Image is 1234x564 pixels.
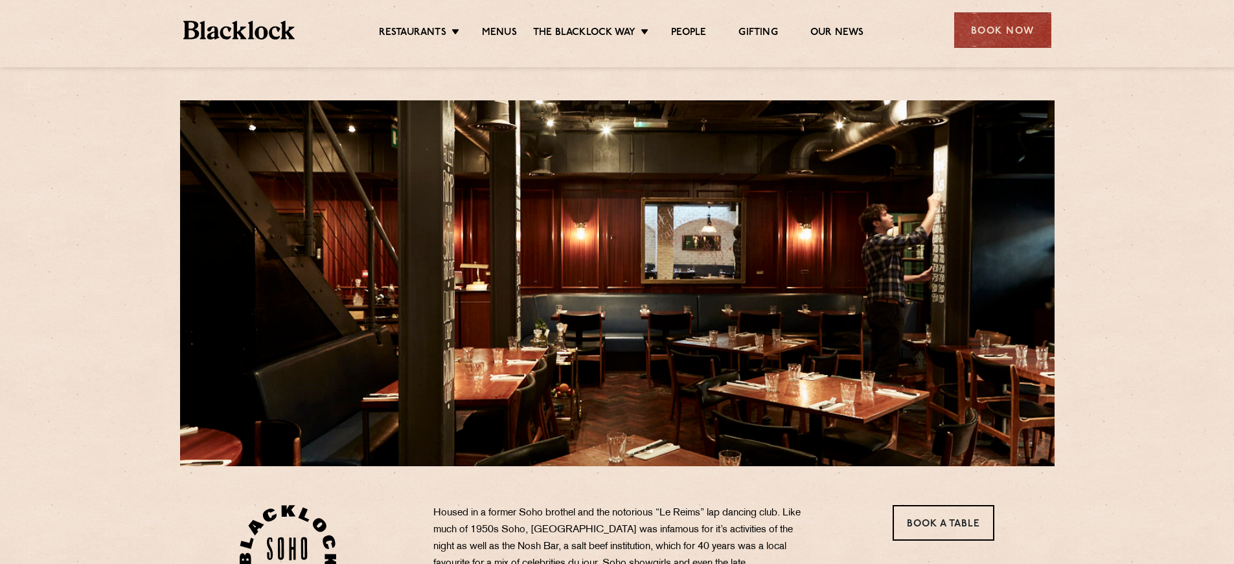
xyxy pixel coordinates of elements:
div: Book Now [954,12,1051,48]
a: Restaurants [379,27,446,41]
a: The Blacklock Way [533,27,635,41]
img: BL_Textured_Logo-footer-cropped.svg [183,21,295,39]
a: Our News [810,27,864,41]
a: People [671,27,706,41]
a: Gifting [738,27,777,41]
a: Book a Table [893,505,994,541]
a: Menus [482,27,517,41]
